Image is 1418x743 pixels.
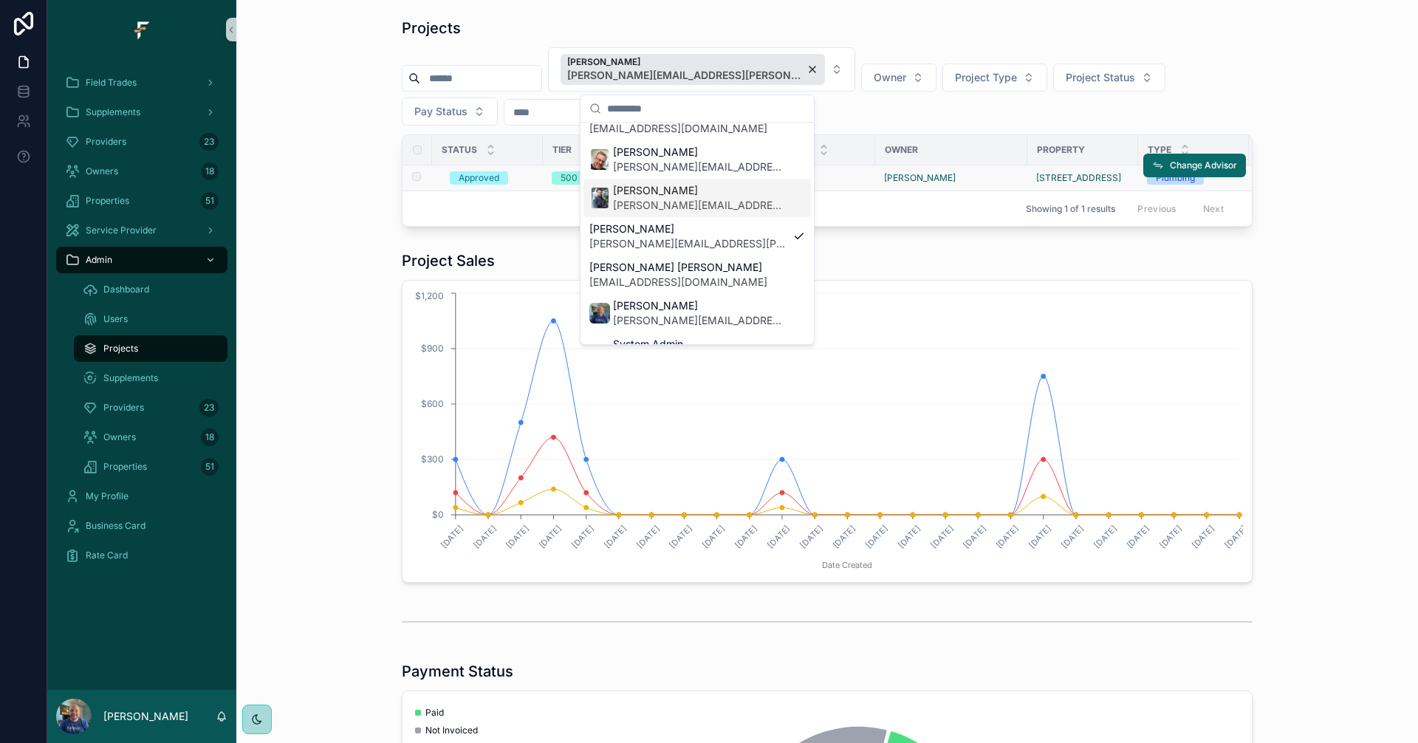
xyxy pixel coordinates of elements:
[861,64,936,92] button: Select Button
[425,725,478,736] span: Not Invoiced
[103,709,188,724] p: [PERSON_NAME]
[402,661,513,682] h1: Payment Status
[103,343,138,355] span: Projects
[884,172,956,184] a: [PERSON_NAME]
[1148,144,1171,156] span: Type
[885,144,918,156] span: Owner
[442,144,477,156] span: Status
[798,524,825,550] text: [DATE]
[928,524,955,550] text: [DATE]
[567,68,804,83] span: [PERSON_NAME][EMAIL_ADDRESS][PERSON_NAME][DOMAIN_NAME]
[74,394,227,421] a: Providers23
[765,524,792,550] text: [DATE]
[602,524,628,550] text: [DATE]
[56,69,227,96] a: Field Trades
[56,188,227,214] a: Properties51
[199,133,219,151] div: 23
[201,428,219,446] div: 18
[962,524,988,550] text: [DATE]
[613,183,787,198] span: [PERSON_NAME]
[411,290,1243,573] div: chart
[56,513,227,539] a: Business Card
[1027,524,1053,550] text: [DATE]
[432,509,444,520] tspan: $0
[471,524,498,550] text: [DATE]
[56,129,227,155] a: Providers23
[668,524,694,550] text: [DATE]
[504,524,531,550] text: [DATE]
[1036,172,1129,184] a: [STREET_ADDRESS]
[56,483,227,510] a: My Profile
[548,47,855,92] button: Select Button
[955,70,1017,85] span: Project Type
[103,431,136,443] span: Owners
[634,524,661,550] text: [DATE]
[56,247,227,273] a: Admin
[1059,524,1086,550] text: [DATE]
[56,217,227,244] a: Service Provider
[567,56,804,68] span: [PERSON_NAME]
[1066,70,1135,85] span: Project Status
[896,524,922,550] text: [DATE]
[1053,64,1165,92] button: Select Button
[1156,171,1195,185] div: Plumbing
[201,192,219,210] div: 51
[552,144,572,156] span: Tier
[1222,524,1249,550] text: [DATE]
[1036,172,1121,184] a: [STREET_ADDRESS]
[733,524,759,550] text: [DATE]
[86,254,112,266] span: Admin
[74,335,227,362] a: Projects
[103,402,144,414] span: Providers
[421,343,444,354] tspan: $900
[86,549,128,561] span: Rate Card
[74,424,227,451] a: Owners18
[402,18,461,38] h1: Projects
[459,171,499,185] div: Approved
[1157,524,1184,550] text: [DATE]
[1125,524,1151,550] text: [DATE]
[56,542,227,569] a: Rate Card
[86,520,145,532] span: Business Card
[1170,160,1237,171] span: Change Advisor
[415,290,444,301] tspan: $1,200
[86,490,129,502] span: My Profile
[201,162,219,180] div: 18
[402,97,498,126] button: Select Button
[874,70,906,85] span: Owner
[1092,524,1119,550] text: [DATE]
[561,171,578,185] div: 500
[884,172,1018,184] a: [PERSON_NAME]
[86,195,129,207] span: Properties
[86,165,118,177] span: Owners
[613,198,787,213] span: [PERSON_NAME][EMAIL_ADDRESS][DOMAIN_NAME]
[86,106,140,118] span: Supplements
[86,225,157,236] span: Service Provider
[74,365,227,391] a: Supplements
[421,453,444,465] tspan: $300
[580,123,814,344] div: Suggestions
[613,298,787,313] span: [PERSON_NAME]
[74,453,227,480] a: Properties51
[589,236,787,251] span: [PERSON_NAME][EMAIL_ADDRESS][PERSON_NAME][DOMAIN_NAME]
[613,337,787,352] span: System Admin
[103,313,128,325] span: Users
[130,18,154,41] img: App logo
[199,399,219,417] div: 23
[414,104,467,119] span: Pay Status
[421,398,444,409] tspan: $600
[1037,144,1085,156] span: Property
[589,121,767,136] span: [EMAIL_ADDRESS][DOMAIN_NAME]
[74,276,227,303] a: Dashboard
[1026,203,1115,215] span: Showing 1 of 1 results
[994,524,1021,550] text: [DATE]
[86,136,126,148] span: Providers
[86,77,137,89] span: Field Trades
[822,560,872,570] tspan: Date Created
[56,158,227,185] a: Owners18
[700,524,727,550] text: [DATE]
[942,64,1047,92] button: Select Button
[103,372,158,384] span: Supplements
